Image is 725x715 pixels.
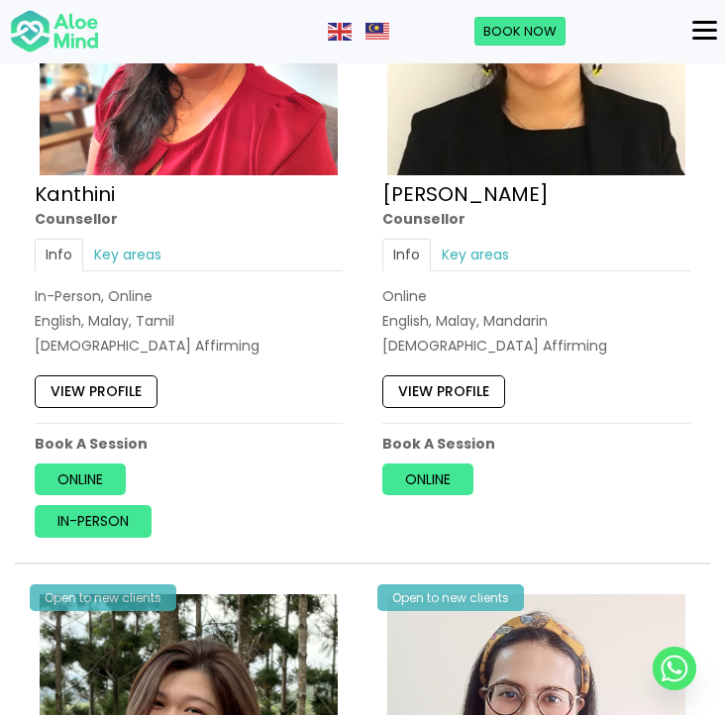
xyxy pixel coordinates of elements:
a: View profile [382,375,505,407]
div: [DEMOGRAPHIC_DATA] Affirming [35,336,343,356]
a: Online [35,463,126,495]
p: English, Malay, Mandarin [382,311,690,331]
div: Open to new clients [377,584,524,611]
div: Online [382,286,690,306]
p: Book A Session [35,434,343,454]
a: Info [35,239,83,270]
img: ms [365,23,389,41]
a: Key areas [431,239,520,270]
div: Counsellor [382,209,690,229]
button: Menu [684,14,725,48]
a: Info [382,239,431,270]
img: en [328,23,352,41]
a: Malay [365,21,391,41]
img: Aloe mind Logo [10,9,99,54]
div: Open to new clients [30,584,176,611]
p: Book A Session [382,434,690,454]
div: In-Person, Online [35,286,343,306]
a: [PERSON_NAME] [382,180,549,208]
span: Book Now [483,22,557,41]
a: Key areas [83,239,172,270]
a: Book Now [474,17,566,47]
div: [DEMOGRAPHIC_DATA] Affirming [382,336,690,356]
a: Whatsapp [653,647,696,690]
div: Counsellor [35,209,343,229]
a: English [328,21,354,41]
a: View profile [35,375,157,407]
a: Online [382,463,473,495]
p: English, Malay, Tamil [35,311,343,331]
a: Kanthini [35,180,115,208]
a: In-person [35,505,152,537]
